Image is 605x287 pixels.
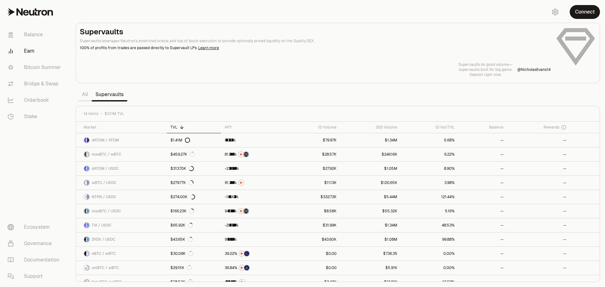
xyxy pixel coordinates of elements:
a: -- [507,190,570,204]
a: -- [458,218,507,232]
a: $79.97K [285,133,340,147]
a: $279.77K [167,176,221,190]
div: $43.65K [170,237,193,242]
img: DYDX Logo [84,237,86,242]
img: NTRN [239,209,244,214]
div: $29.15K [170,265,192,270]
img: NTRN [239,152,244,157]
p: Deposit right now. [458,72,512,77]
a: $313.70K [167,162,221,175]
a: 5.68% [401,133,458,147]
a: dATOM LogoATOM LogodATOM / ATOM [76,133,167,147]
span: DYDX / USDC [92,237,115,242]
span: $3.11M TVL [105,111,124,116]
a: $5.44M [340,190,401,204]
span: wBTC / USDC [92,180,117,185]
img: dATOM Logo [84,138,86,143]
img: USDC Logo [87,223,89,228]
button: NTRNStructured Points [225,208,281,214]
a: $43.65K [167,232,221,246]
a: $43.60K [285,232,340,246]
a: NTRN LogoUSDC LogoNTRN / USDC [76,190,167,204]
a: Bitcoin Summer [3,59,68,76]
a: $0.00 [285,247,340,261]
img: USDC Logo [87,194,89,199]
a: $459.27K [167,147,221,161]
span: eBTC / wBTC [92,251,116,256]
a: $1.08M [340,232,401,246]
div: $28.52K [170,279,193,284]
a: 3.98% [401,176,458,190]
div: 1D Vol/TVL [405,125,455,130]
a: $30.09K [167,247,221,261]
a: 0.00% [401,261,458,275]
a: -- [458,176,507,190]
p: 100% of profits from trades are passed directly to Supervault LPs. [80,45,550,51]
a: -- [458,232,507,246]
a: 0.00% [401,247,458,261]
button: NTRNStructured Points [225,151,281,158]
span: uniBTC / wBTC [92,265,119,270]
span: TIA / USDC [92,223,112,228]
a: $31.99K [285,218,340,232]
img: Bedrock Diamonds [244,265,249,270]
a: All [78,88,92,101]
a: NTRNEtherFi Points [221,247,285,261]
div: Market [84,125,163,130]
a: uniBTC LogowBTC LogouniBTC / wBTC [76,261,167,275]
a: Earn [3,43,68,59]
a: $65.92K [167,218,221,232]
img: wBTC Logo [87,279,89,284]
a: $246.16K [340,147,401,161]
span: maxBTC / USDC [92,209,121,214]
a: -- [458,261,507,275]
div: TVL [170,125,217,130]
img: ATOM Logo [87,138,89,143]
img: uniBTC Logo [84,265,86,270]
a: -- [458,147,507,161]
p: supervaults built for big game. [458,67,512,72]
span: dATOM / USDC [92,166,119,171]
a: $11.13K [285,176,340,190]
a: 121.44% [401,190,458,204]
a: Learn more [198,45,219,50]
a: -- [507,232,570,246]
a: NTRNStructured Points [221,204,285,218]
a: maxBTC LogoUSDC LogomaxBTC / USDC [76,204,167,218]
a: NTRNStructured Points [221,147,285,161]
div: $279.77K [170,180,193,185]
div: $65.92K [170,223,193,228]
a: $55.32K [340,204,401,218]
span: SolvBTC / wBTC [92,279,122,284]
a: $1.34M [340,218,401,232]
a: $120.65K [340,176,401,190]
img: maxBTC Logo [84,209,86,214]
a: $274.00K [167,190,221,204]
button: Connect [570,5,600,19]
div: $1.41M [170,138,190,143]
a: $1.41M [167,133,221,147]
div: $30.09K [170,251,193,256]
a: -- [507,261,570,275]
a: 6.22% [401,147,458,161]
div: 30D Volume [344,125,398,130]
button: NTRNEtherFi Points [225,250,281,257]
a: $1.34M [340,133,401,147]
a: -- [458,162,507,175]
a: NTRNBedrock Diamonds [221,261,285,275]
div: $166.23K [170,209,194,214]
button: NTRN [225,279,281,285]
p: Supervaults leverages Neutron's enshrined oracle and top of block execution to provide optimally ... [80,38,550,44]
img: wBTC Logo [87,265,89,270]
a: Governance [3,235,68,252]
img: USDC Logo [87,166,89,171]
img: NTRN [239,279,245,284]
img: NTRN [239,265,244,270]
a: -- [507,162,570,175]
a: $736.35 [340,247,401,261]
a: wBTC LogoUSDC LogowBTC / USDC [76,176,167,190]
a: DYDX LogoUSDC LogoDYDX / USDC [76,232,167,246]
a: NTRN [221,176,285,190]
a: Ecosystem [3,219,68,235]
img: NTRN [239,251,244,256]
